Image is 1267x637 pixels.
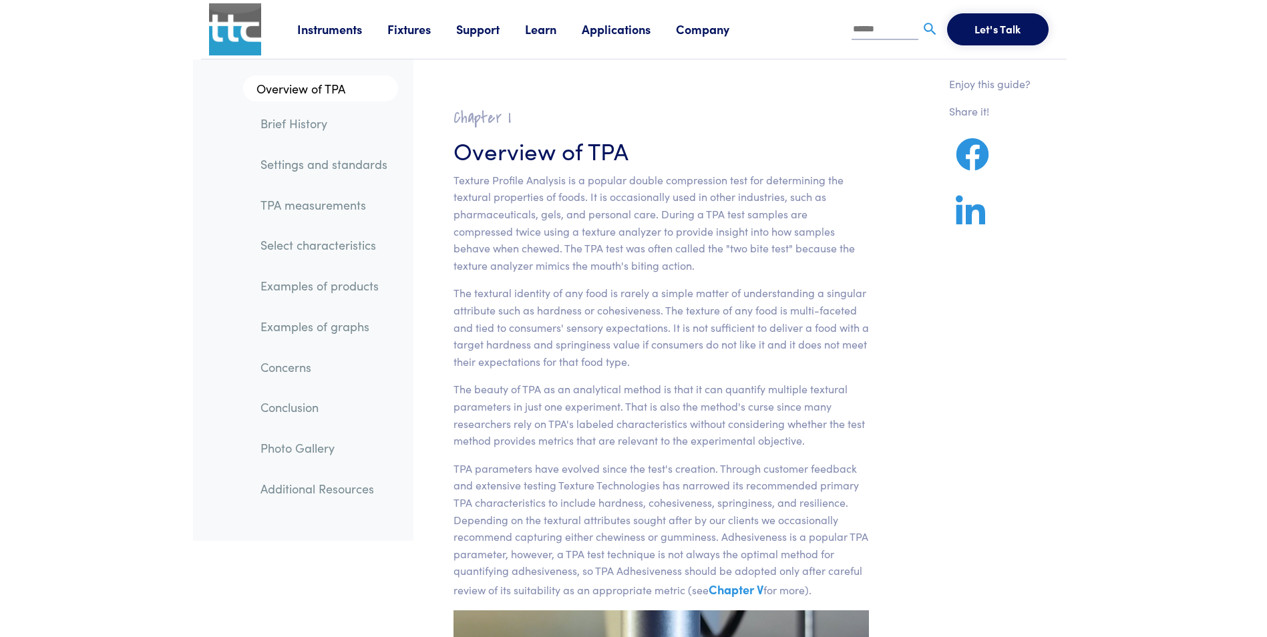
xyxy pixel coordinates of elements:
[454,460,870,600] p: TPA parameters have evolved since the test's creation. Through customer feedback and extensive te...
[250,149,398,180] a: Settings and standards
[243,75,398,102] a: Overview of TPA
[250,108,398,139] a: Brief History
[250,230,398,260] a: Select characteristics
[387,21,456,37] a: Fixtures
[454,381,870,449] p: The beauty of TPA as an analytical method is that it can quantify multiple textural parameters in...
[949,211,992,228] a: Share on LinkedIn
[250,392,398,423] a: Conclusion
[297,21,387,37] a: Instruments
[709,581,763,598] a: Chapter V
[250,473,398,504] a: Additional Resources
[582,21,676,37] a: Applications
[454,134,870,166] h3: Overview of TPA
[676,21,755,37] a: Company
[454,284,870,370] p: The textural identity of any food is rarely a simple matter of understanding a singular attribute...
[250,311,398,342] a: Examples of graphs
[456,21,525,37] a: Support
[525,21,582,37] a: Learn
[250,433,398,463] a: Photo Gallery
[949,103,1031,120] p: Share it!
[250,352,398,383] a: Concerns
[454,108,870,128] h2: Chapter I
[947,13,1049,45] button: Let's Talk
[454,172,870,274] p: Texture Profile Analysis is a popular double compression test for determining the textural proper...
[250,190,398,220] a: TPA measurements
[949,75,1031,93] p: Enjoy this guide?
[250,270,398,301] a: Examples of products
[209,3,261,55] img: ttc_logo_1x1_v1.0.png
